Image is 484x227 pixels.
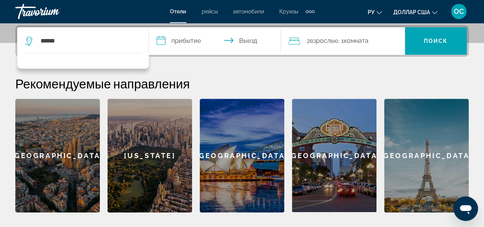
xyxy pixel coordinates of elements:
[15,99,100,212] a: [GEOGRAPHIC_DATA]
[15,2,92,21] a: Травориум
[307,37,310,44] font: 2
[233,8,264,15] a: автомобили
[424,38,448,44] font: Поиск
[393,9,430,15] font: доллар США
[15,76,469,91] h2: Рекомендуемые направления
[368,9,375,15] font: ру
[405,27,467,55] button: Поиск
[279,8,298,15] a: Круизы
[393,7,437,18] button: Изменить валюту
[384,99,469,212] a: [GEOGRAPHIC_DATA]
[170,8,186,15] a: Отели
[200,99,284,212] a: [GEOGRAPHIC_DATA]
[449,3,469,20] button: Меню пользователя
[368,7,382,18] button: Изменить язык
[453,196,478,221] iframe: Кнопка запуска окна обмена сообщениями
[306,5,315,18] button: Дополнительные элементы навигации
[338,37,344,44] font: , 1
[310,37,338,44] font: Взрослые
[202,8,218,15] a: рейсы
[454,7,464,15] font: ОС
[17,27,467,55] div: Виджет поиска
[292,99,376,212] a: [GEOGRAPHIC_DATA]
[281,27,405,55] button: Путешественники: 2 взрослых, 0 детей
[149,27,280,55] button: Даты заезда и выезда
[344,37,368,44] font: Комната
[108,99,192,212] a: [US_STATE]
